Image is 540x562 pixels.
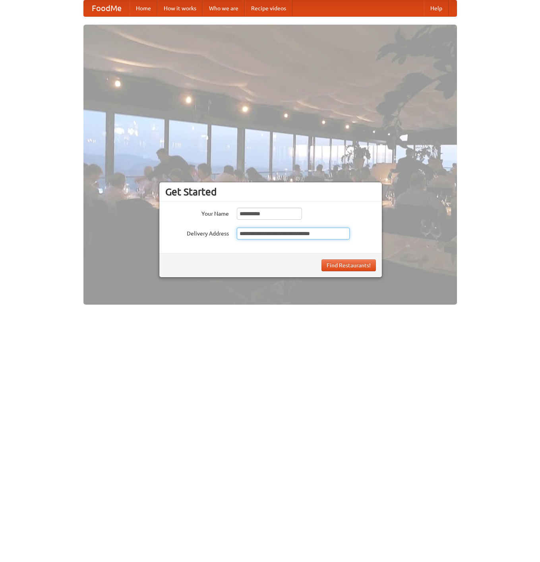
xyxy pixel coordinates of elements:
label: Delivery Address [165,228,229,238]
a: FoodMe [84,0,130,16]
a: Home [130,0,157,16]
a: Help [424,0,449,16]
button: Find Restaurants! [321,259,376,271]
label: Your Name [165,208,229,218]
a: Recipe videos [245,0,292,16]
a: Who we are [203,0,245,16]
a: How it works [157,0,203,16]
h3: Get Started [165,186,376,198]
